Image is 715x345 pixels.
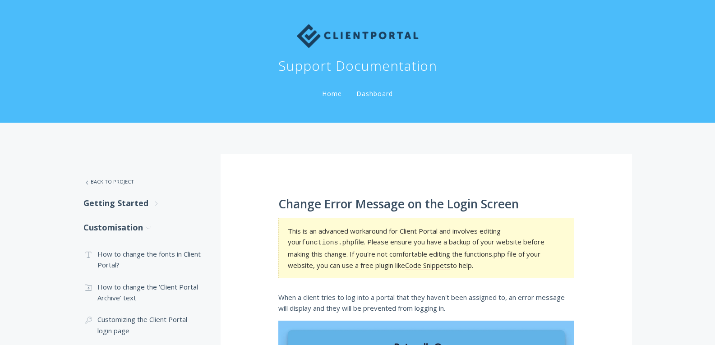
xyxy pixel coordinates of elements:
[278,218,574,279] section: This is an advanced workaround for Client Portal and involves editing your file. Please ensure yo...
[320,89,344,98] a: Home
[302,239,355,247] code: functions.php
[83,243,203,276] a: How to change the fonts in Client Portal?
[83,191,203,215] a: Getting Started
[355,89,395,98] a: Dashboard
[83,216,203,239] a: Customisation
[278,198,574,211] h2: Change Error Message on the Login Screen
[405,261,450,270] a: Code Snippets
[278,57,437,75] h1: Support Documentation
[83,276,203,309] a: How to change the 'Client Portal Archive' text
[83,172,203,191] a: Back to Project
[83,308,203,341] a: Customizing the Client Portal login page
[278,292,574,314] p: When a client tries to log into a portal that they haven't been assigned to, an error message wil...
